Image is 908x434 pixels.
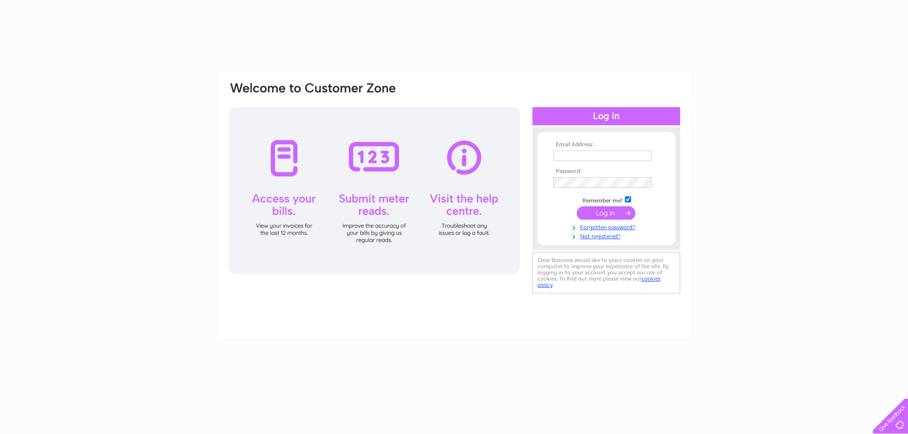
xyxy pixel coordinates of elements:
a: cookies policy [538,275,661,288]
input: Submit [577,206,635,220]
a: Forgotten password? [553,222,662,231]
a: Not registered? [553,231,662,240]
td: Remember me? [551,195,662,204]
th: Email Address: [551,141,662,148]
div: Clear Business would like to place cookies on your computer to improve your experience of the sit... [532,252,680,293]
th: Password: [551,168,662,175]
